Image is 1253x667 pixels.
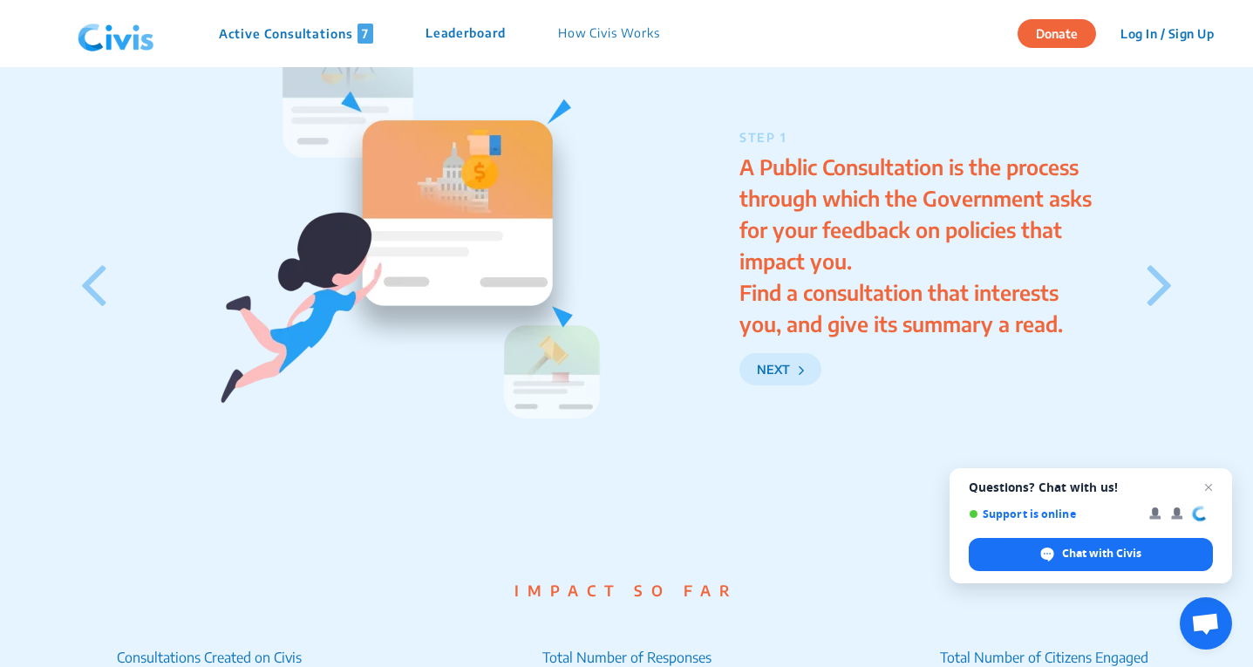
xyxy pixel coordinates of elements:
[969,507,1137,521] span: Support is online
[1109,20,1225,47] button: Log In / Sign Up
[426,24,506,44] p: Leaderboard
[1062,546,1141,562] span: Chat with Civis
[1018,19,1096,48] button: Donate
[558,24,660,44] p: How Civis Works
[219,24,373,44] p: Active Consultations
[739,129,1190,146] p: STEP 1
[1018,24,1109,41] a: Donate
[1198,477,1219,498] span: Close chat
[358,24,373,44] span: 7
[969,480,1213,494] span: Questions? Chat with us!
[739,276,1100,339] li: Find a consultation that interests you, and give its summary a read.
[1180,597,1232,650] div: Open chat
[969,538,1213,571] div: Chat with Civis
[71,8,161,60] img: navlogo.png
[739,151,1100,276] li: A Public Consultation is the process through which the Government asks for your feedback on polic...
[739,353,821,385] button: NEXT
